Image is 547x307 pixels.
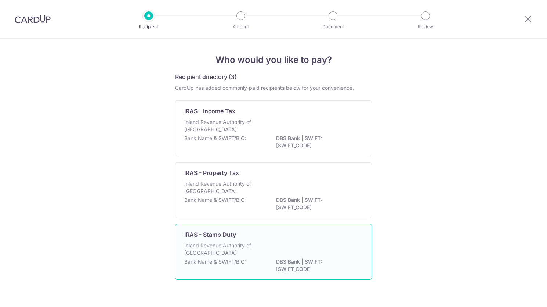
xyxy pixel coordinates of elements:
[276,135,358,149] p: DBS Bank | SWIFT: [SWIFT_CODE]
[184,242,262,257] p: Inland Revenue Authority of [GEOGRAPHIC_DATA]
[276,196,358,211] p: DBS Bank | SWIFT: [SWIFT_CODE]
[15,15,51,24] img: CardUp
[500,285,540,303] iframe: Opens a widget where you can find more information
[184,135,246,142] p: Bank Name & SWIFT/BIC:
[398,23,453,31] p: Review
[184,118,262,133] p: Inland Revenue Authority of [GEOGRAPHIC_DATA]
[306,23,360,31] p: Document
[175,84,372,92] div: CardUp has added commonly-paid recipients below for your convenience.
[184,180,262,195] p: Inland Revenue Authority of [GEOGRAPHIC_DATA]
[175,53,372,67] h4: Who would you like to pay?
[175,72,237,81] h5: Recipient directory (3)
[122,23,176,31] p: Recipient
[184,196,246,204] p: Bank Name & SWIFT/BIC:
[214,23,268,31] p: Amount
[184,168,239,177] p: IRAS - Property Tax
[276,258,358,273] p: DBS Bank | SWIFT: [SWIFT_CODE]
[184,258,246,265] p: Bank Name & SWIFT/BIC:
[184,230,236,239] p: IRAS - Stamp Duty
[184,107,235,115] p: IRAS - Income Tax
